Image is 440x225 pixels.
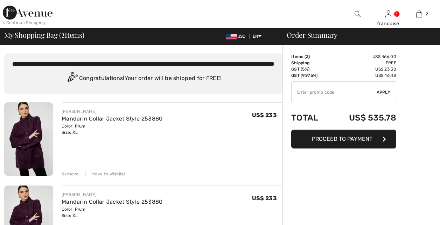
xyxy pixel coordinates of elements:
[62,115,163,122] a: Mandarin Collar Jacket Style 253880
[416,10,422,18] img: My Bag
[291,66,329,72] td: GST (5%)
[329,106,396,130] td: US$ 535.78
[312,136,372,142] span: Proceed to Payment
[329,66,396,72] td: US$ 23.30
[404,10,434,18] a: 2
[291,53,329,60] td: Items ( )
[291,60,329,66] td: Shipping
[4,31,84,38] span: My Shopping Bag ( Items)
[3,20,45,26] div: < Continue Shopping
[85,171,125,177] div: Move to Wishlist
[291,130,396,148] button: Proceed to Payment
[329,53,396,60] td: US$ 466.00
[291,72,329,79] td: QST (9.975%)
[62,206,163,219] div: Color: Plum Size: XL
[377,89,391,95] span: Apply
[226,34,249,39] span: USD
[65,72,79,86] img: Congratulation2.svg
[252,112,277,118] span: US$ 233
[3,6,53,20] img: 1ère Avenue
[62,198,163,205] a: Mandarin Collar Jacket Style 253880
[62,171,79,177] div: Remove
[329,72,396,79] td: US$ 46.48
[252,195,277,202] span: US$ 233
[4,102,53,176] img: Mandarin Collar Jacket Style 253880
[62,191,163,198] div: [PERSON_NAME]
[385,10,391,18] img: My Info
[278,31,436,38] div: Order Summary
[62,108,163,115] div: [PERSON_NAME]
[385,10,391,17] a: Sign In
[226,34,237,39] img: US Dollar
[13,72,274,86] div: Congratulations! Your order will be shipped for FREE!
[329,60,396,66] td: Free
[426,11,428,17] span: 2
[291,106,329,130] td: Total
[62,123,163,136] div: Color: Plum Size: XL
[61,30,65,39] span: 2
[306,54,308,59] span: 2
[292,82,377,103] input: Promo code
[373,20,403,27] div: francoise
[355,10,361,18] img: search the website
[253,34,261,39] span: EN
